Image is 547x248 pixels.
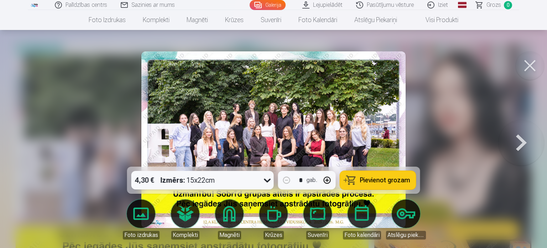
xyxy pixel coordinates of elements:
span: 0 [504,1,512,9]
a: Foto izdrukas [80,10,134,30]
div: 4,30 € [131,171,158,189]
a: Atslēgu piekariņi [386,199,426,239]
div: Magnēti [218,231,241,239]
button: Pievienot grozam [340,171,416,189]
a: Komplekti [134,10,178,30]
a: Magnēti [178,10,217,30]
img: /fa1 [31,3,38,7]
div: Komplekti [171,231,199,239]
div: Atslēgu piekariņi [386,231,426,239]
a: Krūzes [254,199,293,239]
a: Suvenīri [298,199,338,239]
a: Foto kalendāri [342,199,382,239]
div: Foto izdrukas [123,231,160,239]
div: Foto kalendāri [343,231,381,239]
div: Krūzes [264,231,284,239]
div: 15x22cm [161,171,215,189]
a: Krūzes [217,10,252,30]
a: Suvenīri [252,10,290,30]
a: Atslēgu piekariņi [346,10,406,30]
div: Suvenīri [306,231,329,239]
div: gab. [307,176,317,184]
strong: Izmērs : [161,175,185,185]
span: Pievienot grozam [360,177,410,183]
a: Visi produkti [406,10,467,30]
span: Grozs [486,1,501,9]
a: Komplekti [165,199,205,239]
a: Magnēti [209,199,249,239]
a: Foto kalendāri [290,10,346,30]
a: Foto izdrukas [121,199,161,239]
